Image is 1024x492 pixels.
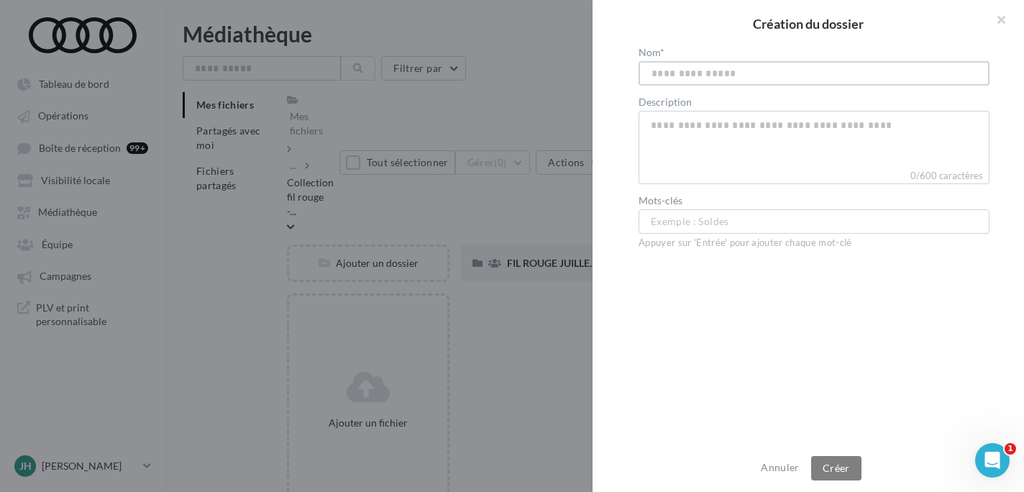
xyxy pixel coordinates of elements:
[639,97,989,107] label: Description
[975,443,1010,478] iframe: Intercom live chat
[1005,443,1016,455] span: 1
[755,459,805,476] button: Annuler
[651,214,729,229] span: Exemple : Soldes
[616,17,1001,30] h2: Création du dossier
[639,196,989,206] label: Mots-clés
[811,456,861,480] button: Créer
[639,237,989,250] div: Appuyer sur 'Entrée' pour ajouter chaque mot-clé
[639,168,989,184] label: 0/600 caractères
